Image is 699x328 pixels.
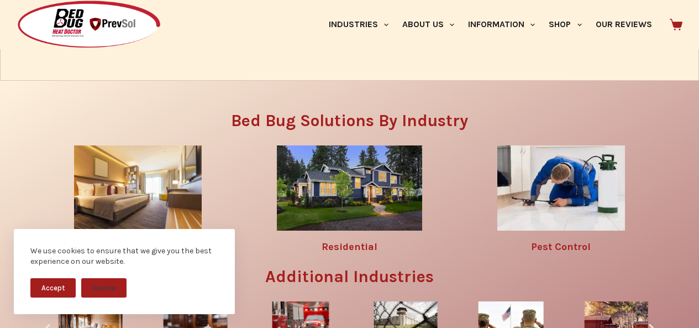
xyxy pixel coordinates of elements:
a: Residential [322,241,377,253]
a: Pest Control [531,241,591,253]
button: Decline [81,278,127,298]
h3: Bed Bug Solutions By Industry [40,112,659,129]
h3: Additional Industries [40,268,659,285]
button: Accept [30,278,76,298]
div: We use cookies to ensure that we give you the best experience on our website. [30,246,218,267]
